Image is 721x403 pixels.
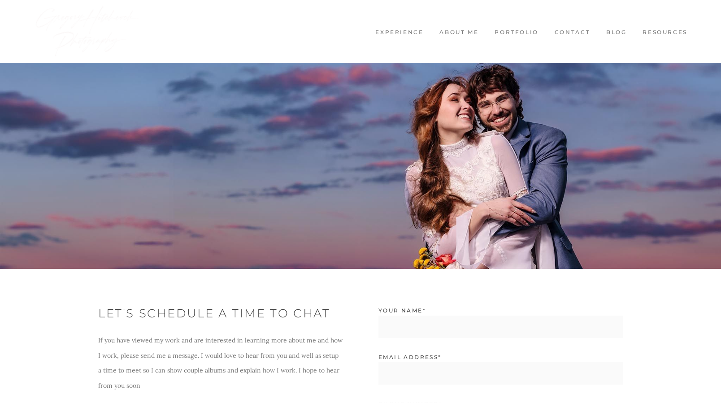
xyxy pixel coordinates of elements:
[434,29,485,36] a: About me
[378,307,426,315] label: Your name
[98,305,343,322] h2: Let's schedule a time to chat
[369,29,429,36] a: Experience
[549,29,596,36] a: Contact
[637,29,693,36] a: Resources
[34,4,141,58] img: Wedding Photographer Boston - Gregory Hitchcock Photography
[600,29,632,36] a: Blog
[489,29,544,36] a: Portfolio
[378,353,442,361] label: Email address
[98,333,343,393] p: If you have viewed my work and are interested in learning more about me and how I work, please se...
